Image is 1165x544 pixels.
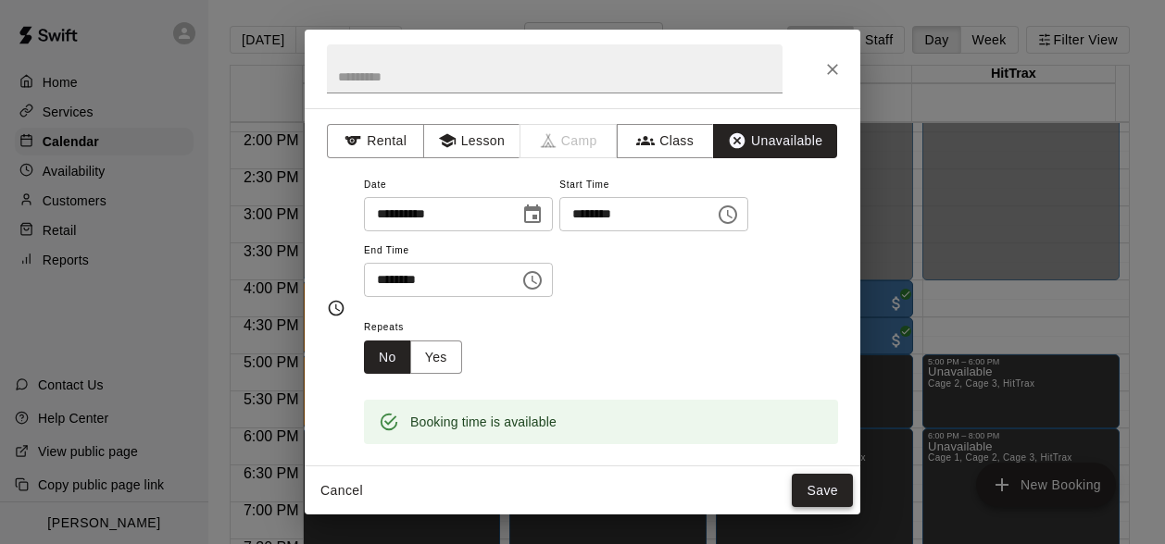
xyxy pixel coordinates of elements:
span: Camps can only be created in the Services page [520,124,618,158]
button: Remove all [765,464,838,493]
button: Lesson [423,124,520,158]
span: Date [364,173,553,198]
button: Rental [327,124,424,158]
button: Class [617,124,714,158]
svg: Timing [327,299,345,317]
button: Choose time, selected time is 5:00 PM [514,262,551,299]
button: No [364,340,411,375]
button: Unavailable [713,124,837,158]
button: Yes [410,340,462,375]
div: outlined button group [364,340,462,375]
button: Save [792,474,853,508]
button: Choose date, selected date is Oct 16, 2025 [514,196,551,233]
span: Start Time [559,173,748,198]
span: End Time [364,239,553,264]
button: Cancel [312,474,371,508]
button: Close [816,53,849,86]
div: Booking time is available [410,405,557,439]
button: Choose time, selected time is 4:00 PM [709,196,746,233]
span: Repeats [364,315,477,340]
button: Add all [706,464,765,493]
